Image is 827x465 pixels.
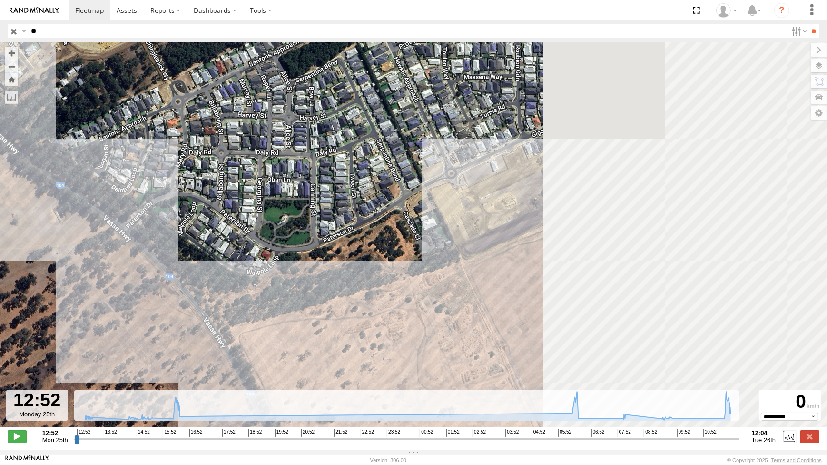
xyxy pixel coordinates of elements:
span: 09:52 [677,429,690,437]
span: 17:52 [222,429,236,437]
span: 22:52 [361,429,374,437]
div: 0 [760,391,819,412]
span: 08:52 [644,429,657,437]
label: Play/Stop [8,430,27,443]
span: 12:52 [77,429,90,437]
span: 16:52 [189,429,203,437]
label: Close [800,430,819,443]
span: 03:52 [505,429,519,437]
span: 01:52 [446,429,460,437]
span: 14:52 [137,429,150,437]
span: Mon 25th Aug 2025 [42,436,68,444]
span: 06:52 [591,429,605,437]
strong: 12:52 [42,429,68,436]
span: 18:52 [248,429,262,437]
strong: 12:04 [752,429,776,436]
button: Zoom in [5,47,18,60]
span: 21:52 [334,429,347,437]
button: Zoom Home [5,73,18,86]
button: Zoom out [5,60,18,73]
span: 07:52 [618,429,631,437]
div: Jaydon Walker [713,3,740,18]
img: rand-logo.svg [10,7,59,14]
span: 10:52 [703,429,717,437]
label: Map Settings [811,106,827,120]
span: 13:52 [104,429,117,437]
div: © Copyright 2025 - [727,457,822,463]
span: 15:52 [163,429,176,437]
a: Terms and Conditions [771,457,822,463]
span: 20:52 [301,429,315,437]
span: 19:52 [275,429,288,437]
div: Version: 306.00 [370,457,406,463]
span: 00:52 [420,429,433,437]
span: 05:52 [558,429,571,437]
label: Search Query [20,24,28,38]
label: Measure [5,91,18,104]
span: 02:52 [473,429,486,437]
a: Visit our Website [5,455,49,465]
span: Tue 26th Aug 2025 [752,436,776,444]
i: ? [774,3,789,18]
span: 04:52 [532,429,545,437]
label: Search Filter Options [788,24,808,38]
span: 23:52 [387,429,400,437]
